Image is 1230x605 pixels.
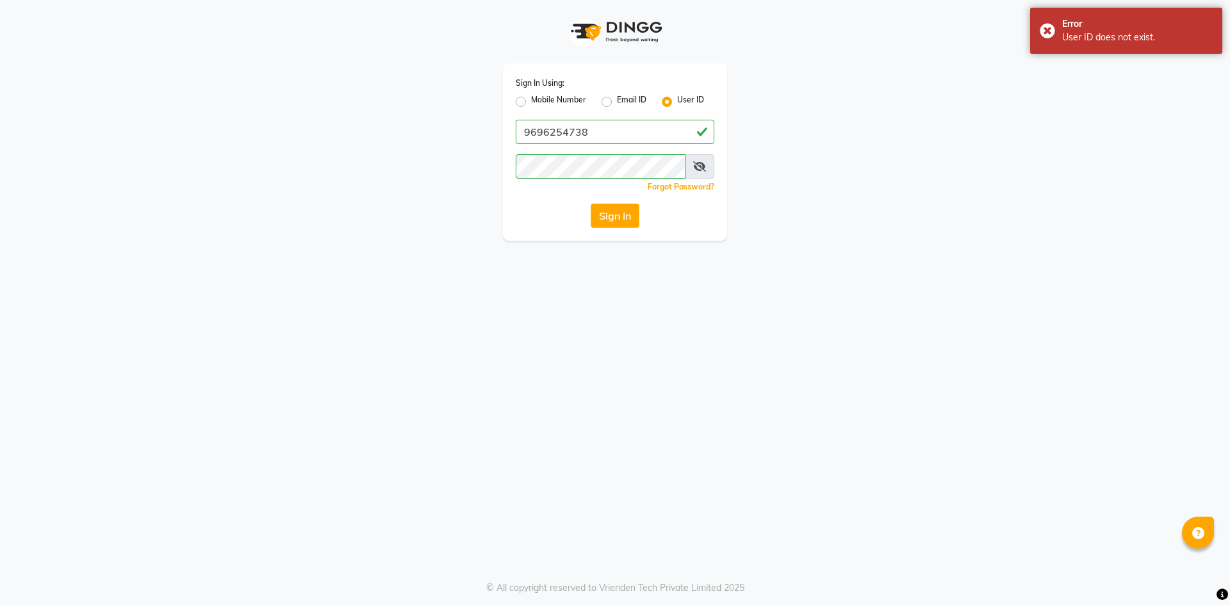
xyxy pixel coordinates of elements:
input: Username [516,120,714,144]
img: logo1.svg [564,13,666,51]
label: Mobile Number [531,94,586,109]
label: User ID [677,94,704,109]
input: Username [516,154,685,179]
label: Email ID [617,94,646,109]
div: User ID does not exist. [1062,31,1213,44]
label: Sign In Using: [516,77,564,89]
iframe: chat widget [1176,554,1217,592]
a: Forgot Password? [648,182,714,191]
button: Sign In [591,204,639,228]
div: Error [1062,17,1213,31]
